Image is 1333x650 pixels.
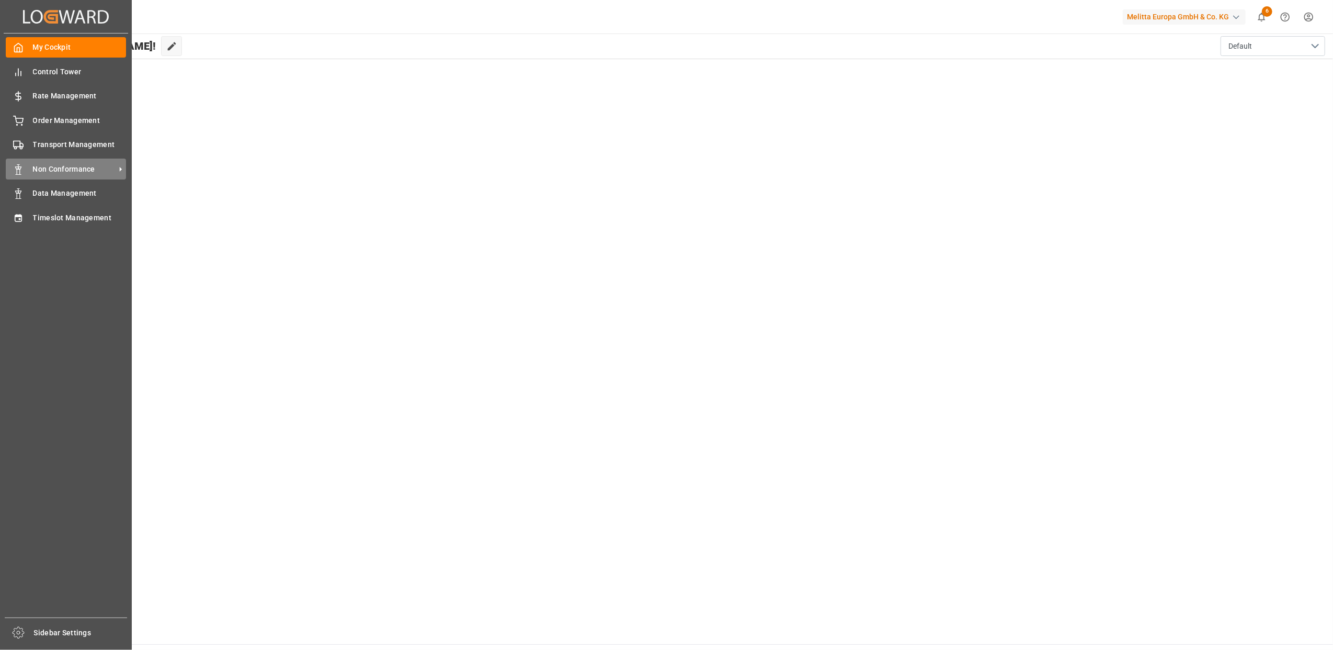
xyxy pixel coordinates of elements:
div: Melitta Europa GmbH & Co. KG [1123,9,1246,25]
span: Transport Management [33,139,127,150]
button: open menu [1221,36,1325,56]
span: Data Management [33,188,127,199]
span: Timeslot Management [33,212,127,223]
span: Non Conformance [33,164,116,175]
a: Order Management [6,110,126,130]
span: 6 [1262,6,1272,17]
a: Transport Management [6,135,126,155]
a: Control Tower [6,61,126,82]
a: My Cockpit [6,37,126,58]
span: Control Tower [33,66,127,77]
span: Order Management [33,115,127,126]
span: Sidebar Settings [34,627,128,638]
button: show 6 new notifications [1250,5,1273,29]
span: Rate Management [33,91,127,102]
button: Help Center [1273,5,1297,29]
a: Timeslot Management [6,207,126,228]
a: Data Management [6,183,126,204]
a: Rate Management [6,86,126,106]
button: Melitta Europa GmbH & Co. KG [1123,7,1250,27]
span: Default [1228,41,1252,52]
span: My Cockpit [33,42,127,53]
